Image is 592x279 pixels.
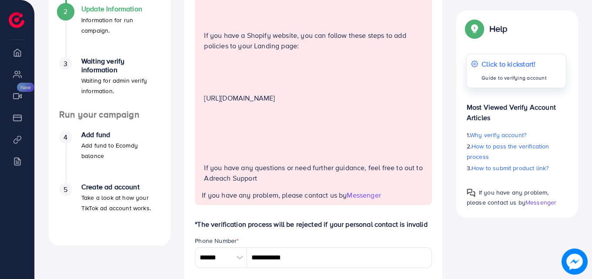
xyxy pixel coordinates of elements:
span: Messenger [525,198,556,207]
span: How to pass the verification process [467,142,549,161]
li: Waiting verify information [49,57,171,109]
h4: Run your campaign [49,109,171,120]
h4: Waiting verify information [81,57,160,74]
label: Phone Number [195,236,239,245]
span: Why verify account? [470,131,526,139]
p: Waiting for admin verify information. [81,75,160,96]
span: How to submit product link? [472,164,549,172]
span: Messenger [347,190,381,200]
img: image [562,249,588,275]
span: 2 [64,7,67,17]
p: Help [489,24,508,34]
li: Update Information [49,5,171,57]
span: 4 [64,132,67,142]
li: Add fund [49,131,171,183]
h4: Update Information [81,5,160,13]
p: Most Viewed Verify Account Articles [467,95,566,123]
h4: Add fund [81,131,160,139]
p: *The verification process will be rejected if your personal contact is invalid [195,219,432,229]
p: Take a look at how your TikTok ad account works. [81,192,160,213]
p: 1. [467,130,566,140]
p: If you have any questions or need further guidance, feel free to out to Adreach Support [204,162,424,183]
img: Popup guide [467,21,482,37]
p: If you have a Shopify website, you can follow these steps to add policies to your Landing page: [204,30,424,51]
img: logo [9,12,24,28]
p: Click to kickstart! [482,59,547,69]
p: 3. [467,163,566,173]
span: 5 [64,185,67,195]
h4: Create ad account [81,183,160,191]
img: Popup guide [467,188,475,197]
p: Add fund to Ecomdy balance [81,140,160,161]
p: Information for run campaign. [81,15,160,36]
p: Guide to verifying account [482,73,547,83]
span: If you have any problem, please contact us by [202,190,347,200]
span: If you have any problem, please contact us by [467,188,549,207]
p: 2. [467,141,566,162]
p: [URL][DOMAIN_NAME] [204,93,424,103]
span: 3 [64,59,67,69]
li: Create ad account [49,183,171,235]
